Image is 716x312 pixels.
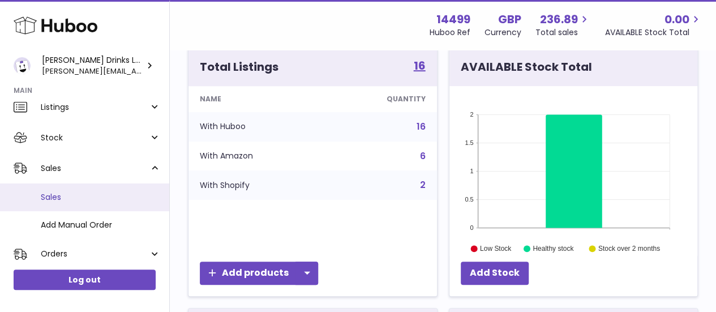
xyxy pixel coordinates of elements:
text: 0 [470,224,473,231]
span: AVAILABLE Stock Total [605,27,702,38]
span: Sales [41,192,161,203]
div: Huboo Ref [430,27,470,38]
text: 1 [470,168,473,174]
span: Add Manual Order [41,220,161,230]
text: Low Stock [479,245,511,253]
a: 236.89 Total sales [535,12,591,38]
text: Stock over 2 months [598,245,659,253]
th: Quantity [325,86,437,112]
th: Name [188,86,325,112]
a: Log out [14,270,156,290]
a: Add products [200,262,318,285]
div: [PERSON_NAME] Drinks LTD (t/a Zooz) [42,55,144,76]
img: daniel@zoosdrinks.com [14,57,31,74]
a: 0.00 AVAILABLE Stock Total [605,12,702,38]
span: 0.00 [664,12,689,27]
span: Orders [41,249,149,259]
h3: AVAILABLE Stock Total [461,59,592,75]
span: Stock [41,133,149,143]
h3: Total Listings [200,59,278,75]
div: Currency [485,27,521,38]
td: With Amazon [188,142,325,171]
a: 16 [417,120,426,133]
span: Listings [41,102,149,113]
text: 0.5 [465,196,473,203]
strong: 16 [414,60,426,71]
text: Healthy stock [533,245,574,253]
span: [PERSON_NAME][EMAIL_ADDRESS][DOMAIN_NAME] [42,65,229,76]
text: 2 [470,111,473,118]
td: With Huboo [188,112,325,142]
span: Total sales [535,27,591,38]
strong: 14499 [436,12,470,27]
td: With Shopify [188,170,325,200]
span: 236.89 [540,12,578,27]
a: 6 [420,149,426,163]
a: 16 [414,60,426,74]
a: 2 [420,178,426,191]
strong: GBP [498,12,521,27]
a: Add Stock [461,262,529,285]
text: 1.5 [465,139,473,146]
span: Sales [41,163,149,174]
